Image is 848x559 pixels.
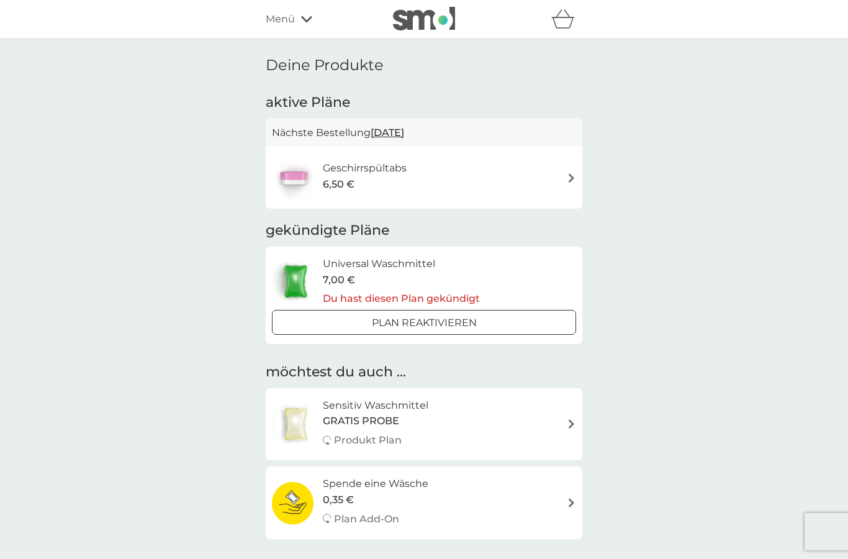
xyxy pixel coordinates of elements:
span: GRATIS PROBE [323,413,399,429]
button: Plan Reaktivieren [272,310,576,335]
img: Geschirrspültabs [272,156,315,199]
img: smol [393,7,455,30]
p: Du hast diesen Plan gekündigt [323,291,480,307]
span: 6,50 € [323,176,354,193]
h2: aktive Pläne [266,93,582,112]
h6: Geschirrspültabs [323,160,407,176]
img: Rechtspfeil [567,498,576,507]
p: Nächste Bestellung [272,125,576,141]
span: [DATE] [371,120,404,145]
img: Universal Waschmittel [272,260,319,303]
h1: Deine Produkte [266,57,582,75]
h6: Universal Waschmittel [323,256,480,272]
span: Menü [266,11,295,27]
p: Plan Add-On [334,511,399,527]
p: Plan Reaktivieren [372,315,477,331]
h6: Sensitiv Waschmittel [323,398,428,414]
img: Rechtspfeil [567,173,576,183]
div: Warenkorb [551,7,582,32]
img: Rechtspfeil [567,419,576,429]
img: Spende eine Wäsche [272,481,313,525]
span: 0,35 € [323,492,354,508]
img: Sensitiv Waschmittel [272,402,319,446]
h2: gekündigte Pläne [266,221,582,240]
h6: Spende eine Wäsche [323,476,428,492]
span: 7,00 € [323,272,355,288]
h2: möchtest du auch ... [266,363,582,382]
p: Produkt Plan [334,432,402,448]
